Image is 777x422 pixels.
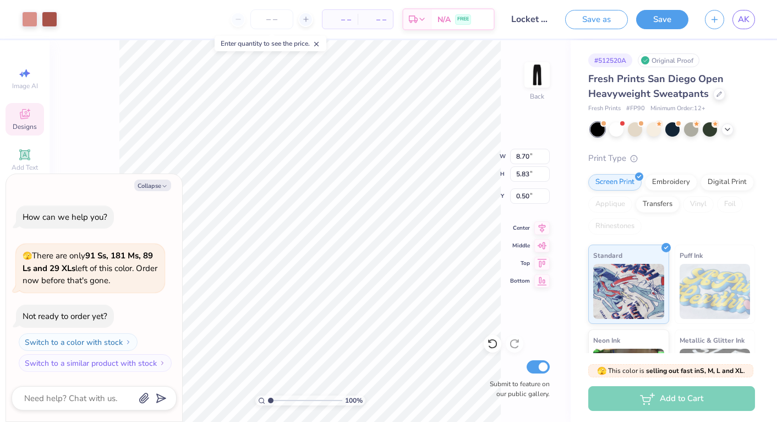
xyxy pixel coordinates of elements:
span: N/A [437,14,451,25]
span: AK [738,13,749,26]
button: Save as [565,10,628,29]
strong: selling out fast in S, M, L and XL [646,366,743,375]
span: – – [364,14,386,25]
span: 🫣 [597,366,606,376]
span: Fresh Prints San Diego Open Heavyweight Sweatpants [588,72,724,100]
span: Puff Ink [680,250,703,261]
span: 🫣 [23,251,32,261]
div: Print Type [588,152,755,165]
span: Add Text [12,163,38,172]
img: Switch to a similar product with stock [159,360,166,366]
span: Standard [593,250,622,261]
img: Switch to a color with stock [125,339,132,345]
div: Applique [588,196,632,213]
input: – – [250,9,293,29]
span: This color is . [597,366,745,376]
img: Metallic & Glitter Ink [680,349,751,404]
span: Image AI [12,82,38,90]
div: Enter quantity to see the price. [215,36,326,51]
div: Vinyl [683,196,714,213]
div: Transfers [636,196,680,213]
button: Save [636,10,688,29]
div: Digital Print [701,174,754,191]
span: Designs [13,122,37,131]
div: Back [530,91,544,101]
span: Middle [510,242,530,250]
button: Switch to a similar product with stock [19,354,172,372]
span: Bottom [510,277,530,285]
span: Metallic & Glitter Ink [680,334,745,346]
span: 100 % [345,396,363,405]
a: AK [732,10,755,29]
span: FREE [457,15,469,23]
img: Standard [593,264,664,319]
div: Not ready to order yet? [23,311,107,322]
div: Rhinestones [588,218,642,235]
span: Neon Ink [593,334,620,346]
label: Submit to feature on our public gallery. [484,379,550,399]
span: – – [329,14,351,25]
span: Center [510,224,530,232]
span: Top [510,259,530,267]
span: There are only left of this color. Order now before that's gone. [23,250,157,286]
span: Minimum Order: 12 + [650,104,705,113]
div: Original Proof [638,53,699,67]
input: Untitled Design [503,8,557,30]
img: Puff Ink [680,264,751,319]
div: Screen Print [588,174,642,191]
span: # FP90 [626,104,645,113]
button: Switch to a color with stock [19,333,138,351]
div: How can we help you? [23,212,107,223]
div: # 512520A [588,53,632,67]
button: Collapse [134,180,171,191]
span: Fresh Prints [588,104,621,113]
div: Embroidery [645,174,697,191]
img: Back [526,64,548,86]
img: Neon Ink [593,349,664,404]
strong: 91 Ss, 181 Ms, 89 Ls and 29 XLs [23,250,153,274]
div: Foil [717,196,743,213]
